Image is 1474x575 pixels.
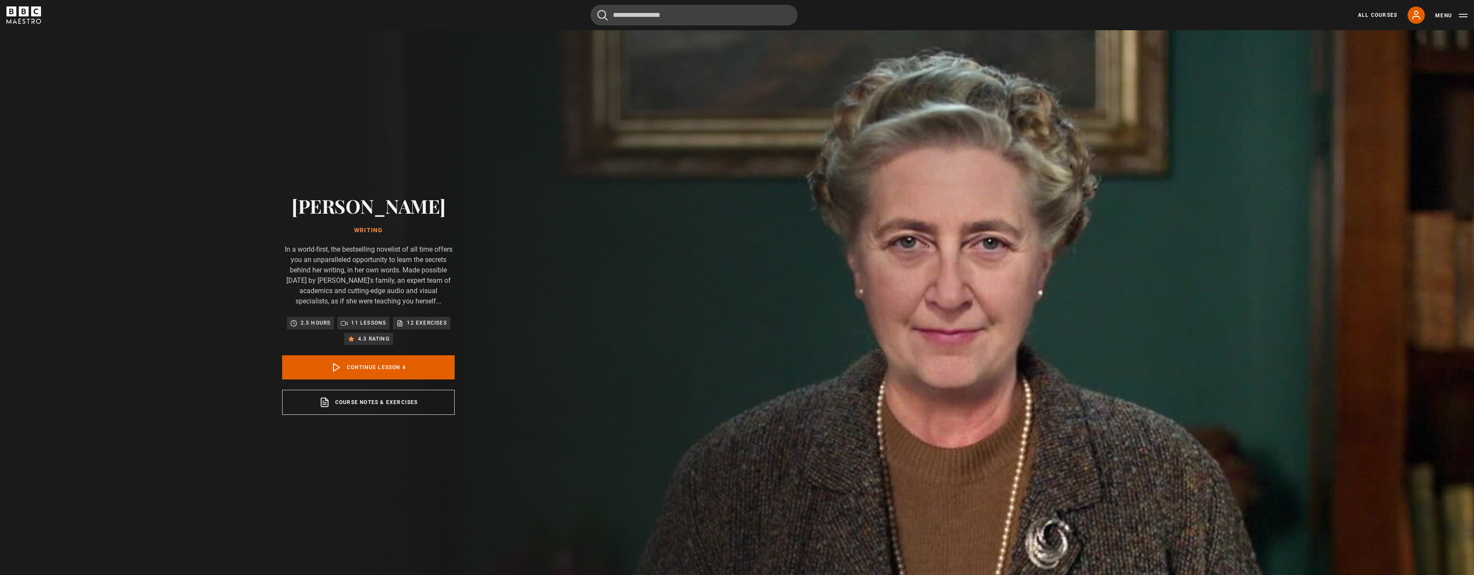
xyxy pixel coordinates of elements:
[282,195,455,217] h2: [PERSON_NAME]
[358,335,390,343] p: 4.3 rating
[282,355,455,379] a: Continue lesson 4
[301,319,331,327] p: 2.5 hours
[6,6,41,24] svg: BBC Maestro
[282,227,455,234] h1: Writing
[407,319,446,327] p: 12 exercises
[282,390,455,415] a: Course notes & exercises
[597,10,608,21] button: Submit the search query
[351,319,386,327] p: 11 lessons
[1358,11,1397,19] a: All Courses
[591,5,798,25] input: Search
[1435,11,1468,20] button: Toggle navigation
[282,244,455,306] p: In a world-first, the bestselling novelist of all time offers you an unparalleled opportunity to ...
